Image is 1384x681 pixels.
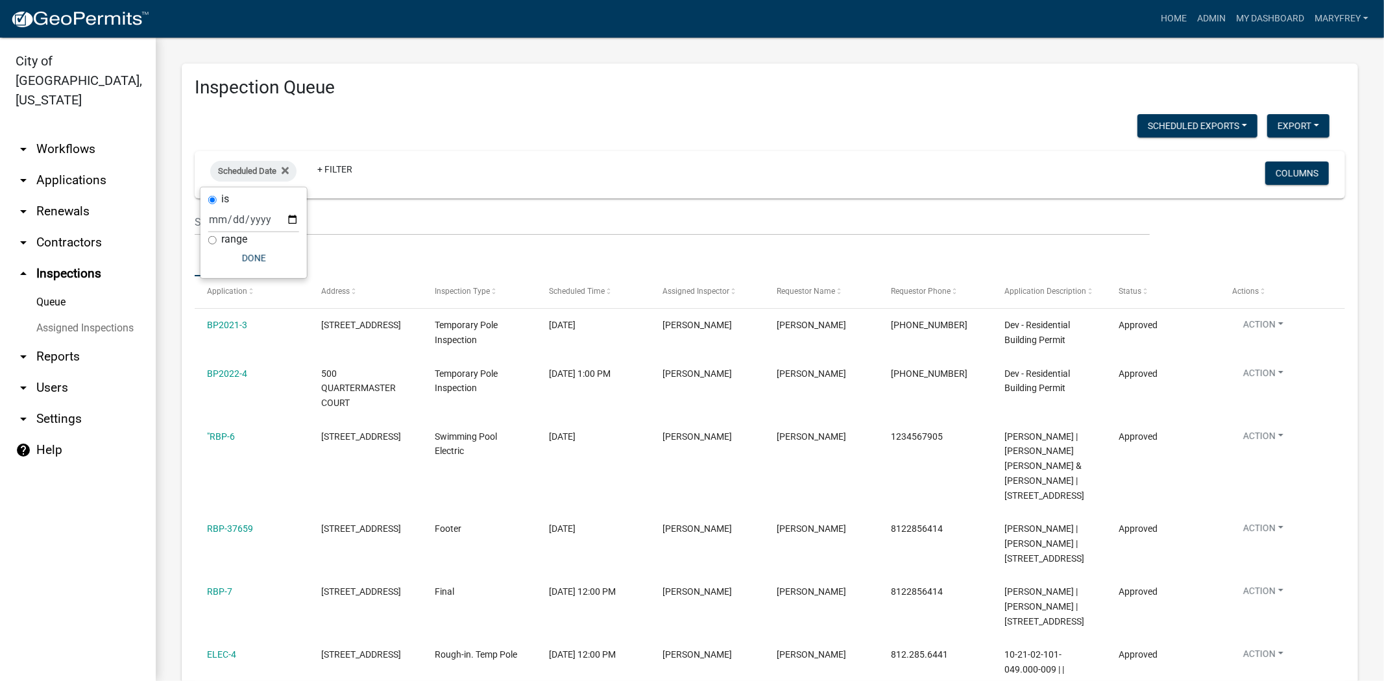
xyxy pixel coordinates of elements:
label: range [221,234,247,245]
span: 208 RIVERSIDE DRIVE, WEST [321,320,401,330]
span: Footer [435,523,461,534]
a: MaryFrey [1309,6,1374,31]
i: arrow_drop_down [16,380,31,396]
datatable-header-cell: Requestor Name [764,276,879,307]
datatable-header-cell: Application Description [992,276,1106,307]
i: arrow_drop_down [16,349,31,364]
span: 3517 EDGEWOOD VILLAGE DRIVE [321,649,401,660]
datatable-header-cell: Assigned Inspector [650,276,764,307]
button: Scheduled Exports [1137,114,1257,137]
span: 812.285.6441 [891,649,948,660]
span: Scheduled Date [218,166,276,176]
a: BP2021-3 [207,320,247,330]
span: Inspection Type [435,287,490,296]
span: 1234567905 [891,431,943,442]
div: [DATE] 12:00 PM [549,647,638,662]
div: [DATE] 12:00 PM [549,584,638,599]
span: mary [777,649,846,660]
datatable-header-cell: Application [195,276,309,307]
span: Approved [1119,368,1158,379]
span: Mike Kruer [663,523,733,534]
button: Action [1233,647,1294,666]
span: Temporary Pole Inspection [435,368,498,394]
span: 8122856414 [891,586,943,597]
label: is [221,194,229,204]
span: Requestor Name [777,287,835,296]
button: Action [1233,521,1294,540]
span: Barry [777,320,846,330]
span: 929 COURT AVENUE EAST [321,431,401,442]
a: Data [195,235,232,277]
span: Nate Hock | hock Nate | 1404 PLANK ROAD [1004,586,1084,627]
a: Admin [1192,6,1231,31]
span: 1404 PLANK ROAD [321,586,401,597]
button: Done [208,246,299,270]
span: Nate Hock | Hock Nate | 1404 PLANK ROAD [1004,523,1084,564]
span: Application Description [1004,287,1086,296]
i: arrow_drop_down [16,173,31,188]
span: Assigned Inspector [663,287,730,296]
i: help [16,442,31,458]
span: Requestor Phone [891,287,951,296]
span: Temporary Pole Inspection [435,320,498,345]
datatable-header-cell: Requestor Phone [879,276,993,307]
span: Dev - Residential Building Permit [1004,368,1070,394]
span: Rough-in. Temp Pole [435,649,517,660]
div: [DATE] [549,318,638,333]
span: Chris Nokes | Nokes Christopher Robert & Ashley | 929 COURT AVENUE EAST [1004,431,1084,501]
span: Approved [1119,431,1158,442]
a: Home [1156,6,1192,31]
span: Final [435,586,454,597]
datatable-header-cell: Inspection Type [422,276,537,307]
input: Search for inspections [195,209,1150,235]
h3: Inspection Queue [195,77,1345,99]
span: mary [777,523,846,534]
a: + Filter [307,158,363,181]
div: [DATE] [549,521,638,536]
span: mary [777,586,846,597]
span: mary [777,368,846,379]
span: Dev - Residential Building Permit [1004,320,1070,345]
span: Swimming Pool Electric [435,431,497,457]
datatable-header-cell: Scheduled Time [537,276,651,307]
a: BP2022-4 [207,368,247,379]
div: [DATE] 1:00 PM [549,366,638,381]
span: Address [321,287,350,296]
button: Action [1233,429,1294,448]
button: Action [1233,318,1294,337]
a: ELEC-4 [207,649,236,660]
i: arrow_drop_down [16,141,31,157]
button: Action [1233,366,1294,385]
i: arrow_drop_up [16,266,31,281]
i: arrow_drop_down [16,204,31,219]
span: Shawn [663,368,733,379]
span: Approved [1119,649,1158,660]
span: Scheduled Time [549,287,605,296]
span: 500 QUARTERMASTER COURT [321,368,396,409]
span: 812 285 6414 [891,368,967,379]
span: Barry [777,431,846,442]
button: Action [1233,584,1294,603]
a: "RBP-6 [207,431,235,442]
span: Chad Reischl [663,320,733,330]
a: RBP-37659 [207,523,253,534]
span: Mike Kruer [663,431,733,442]
span: Mike Kruer [663,586,733,597]
span: Mary Frey [663,649,733,660]
span: Approved [1119,523,1158,534]
i: arrow_drop_down [16,411,31,427]
span: 8122856414 [891,523,943,534]
span: Actions [1233,287,1259,296]
span: Approved [1119,320,1158,330]
datatable-header-cell: Address [309,276,423,307]
div: [DATE] [549,429,638,444]
a: RBP-7 [207,586,232,597]
datatable-header-cell: Actions [1220,276,1334,307]
button: Export [1267,114,1329,137]
span: Status [1119,287,1141,296]
datatable-header-cell: Status [1106,276,1220,307]
button: Columns [1265,161,1329,185]
i: arrow_drop_down [16,235,31,250]
a: My Dashboard [1231,6,1309,31]
span: Application [207,287,247,296]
